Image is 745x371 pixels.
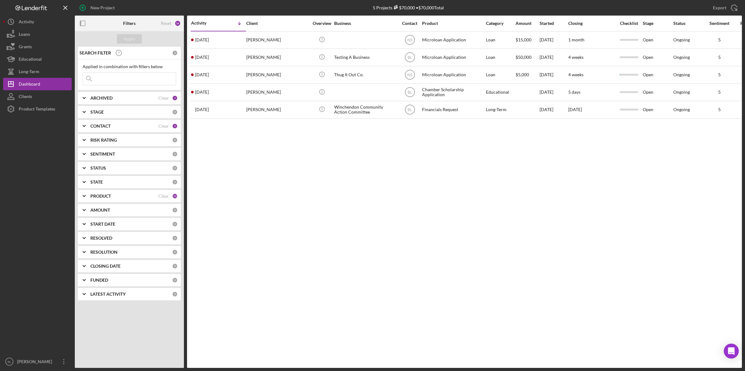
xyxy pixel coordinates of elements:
[568,21,615,26] div: Closing
[246,101,309,118] div: [PERSON_NAME]
[90,264,121,269] b: CLOSING DATE
[643,101,673,118] div: Open
[90,96,113,101] b: ARCHIVED
[172,291,178,297] div: 0
[90,278,108,283] b: FUNDED
[195,90,209,95] time: 2025-09-19 19:20
[172,263,178,269] div: 0
[643,49,673,66] div: Open
[516,21,539,26] div: Amount
[3,103,72,115] a: Product Templates
[161,21,171,26] div: Reset
[422,67,484,83] div: Microloan Application
[422,84,484,101] div: Chamber Scholarship Application
[707,2,742,14] button: Export
[246,21,309,26] div: Client
[540,101,568,118] div: [DATE]
[3,40,72,53] a: Grants
[172,151,178,157] div: 0
[516,37,531,42] span: $15,000
[422,21,484,26] div: Product
[172,179,178,185] div: 0
[616,21,642,26] div: Checklist
[704,107,735,112] div: 5
[90,222,115,227] b: START DATE
[195,72,209,77] time: 2025-09-24 14:51
[3,53,72,65] button: Educational
[407,73,412,77] text: NS
[172,193,178,199] div: 13
[172,277,178,283] div: 0
[540,67,568,83] div: [DATE]
[704,37,735,42] div: 5
[486,84,515,101] div: Educational
[117,34,142,44] button: Apply
[90,110,104,115] b: STAGE
[486,101,515,118] div: Long-Term
[407,55,412,60] text: BL
[486,21,515,26] div: Category
[3,90,72,103] button: Clients
[3,16,72,28] a: Activity
[540,84,568,101] div: [DATE]
[568,37,584,42] time: 1 month
[172,221,178,227] div: 0
[3,78,72,90] a: Dashboard
[643,67,673,83] div: Open
[90,292,126,297] b: LATEST ACTIVITY
[172,165,178,171] div: 0
[246,32,309,48] div: [PERSON_NAME]
[540,21,568,26] div: Started
[673,37,690,42] div: Ongoing
[19,16,34,30] div: Activity
[643,84,673,101] div: Open
[124,34,135,44] div: Apply
[75,2,121,14] button: New Project
[195,107,209,112] time: 2025-04-12 21:27
[486,67,515,83] div: Loan
[90,208,110,213] b: AMOUNT
[422,32,484,48] div: Microloan Application
[704,90,735,95] div: 5
[3,65,72,78] button: Long-Term
[90,152,115,157] b: SENTIMENT
[392,5,415,10] div: $70,000
[19,78,40,92] div: Dashboard
[643,21,673,26] div: Stage
[191,21,219,26] div: Activity
[7,360,11,364] text: BL
[172,137,178,143] div: 0
[568,54,584,60] time: 4 weeks
[172,50,178,56] div: 0
[486,32,515,48] div: Loan
[422,49,484,66] div: Microloan Application
[568,72,584,77] time: 4 weeks
[516,72,529,77] span: $5,000
[19,40,32,54] div: Grants
[90,180,103,185] b: STATE
[195,37,209,42] time: 2025-10-03 10:41
[158,96,169,101] div: Clear
[90,138,117,143] b: RISK RATING
[195,55,209,60] time: 2025-09-29 19:09
[334,21,397,26] div: Business
[540,49,568,66] div: [DATE]
[540,32,568,48] div: [DATE]
[172,207,178,213] div: 0
[19,90,32,104] div: Clients
[673,107,690,112] div: Ongoing
[643,32,673,48] div: Open
[175,20,181,26] div: 16
[407,90,412,95] text: BL
[486,49,515,66] div: Loan
[79,50,111,55] b: SEARCH FILTER
[246,84,309,101] div: [PERSON_NAME]
[172,249,178,255] div: 0
[673,21,703,26] div: Status
[724,344,739,359] div: Open Intercom Messenger
[713,2,726,14] div: Export
[3,28,72,40] a: Loans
